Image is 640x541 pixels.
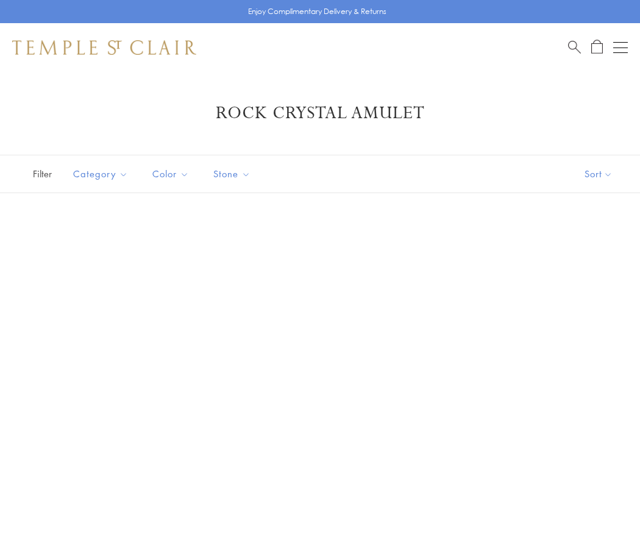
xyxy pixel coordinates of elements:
[248,5,386,18] p: Enjoy Complimentary Delivery & Returns
[591,40,603,55] a: Open Shopping Bag
[557,155,640,193] button: Show sort by
[204,160,260,188] button: Stone
[143,160,198,188] button: Color
[67,166,137,182] span: Category
[12,40,196,55] img: Temple St. Clair
[64,160,137,188] button: Category
[568,40,581,55] a: Search
[146,166,198,182] span: Color
[207,166,260,182] span: Stone
[613,40,628,55] button: Open navigation
[30,102,610,124] h1: Rock Crystal Amulet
